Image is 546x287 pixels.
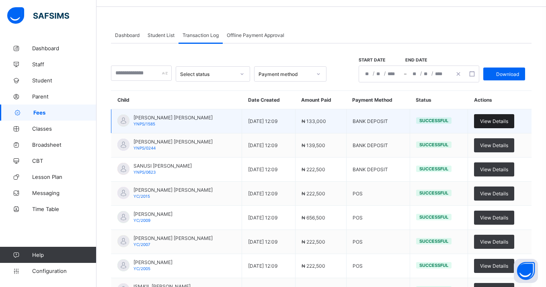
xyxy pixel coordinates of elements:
[115,32,140,38] span: Dashboard
[259,71,312,77] div: Payment method
[405,57,452,63] span: End date
[133,115,213,121] span: [PERSON_NAME] [PERSON_NAME]
[480,215,508,221] span: View Details
[133,121,155,126] span: YNPS/1585
[419,190,448,196] span: Successful
[384,70,386,77] span: /
[133,218,150,223] span: YC/2009
[180,71,235,77] div: Select status
[346,133,410,158] td: BANK DEPOSIT
[133,266,150,271] span: YC/2005
[419,238,448,244] span: Successful
[514,259,538,283] button: Open asap
[346,109,410,133] td: BANK DEPOSIT
[420,70,422,77] span: /
[133,146,156,150] span: YNPS/0244
[111,91,242,109] th: Child
[419,214,448,220] span: Successful
[419,166,448,172] span: Successful
[32,77,96,84] span: Student
[32,268,96,274] span: Configuration
[32,206,96,212] span: Time Table
[468,91,532,109] th: Actions
[32,141,96,148] span: Broadsheet
[32,45,96,51] span: Dashboard
[133,139,213,145] span: [PERSON_NAME] [PERSON_NAME]
[32,158,96,164] span: CBT
[32,190,96,196] span: Messaging
[346,230,410,254] td: POS
[302,191,325,197] span: ₦ 222,500
[480,166,508,172] span: View Details
[133,259,172,265] span: [PERSON_NAME]
[148,32,174,38] span: Student List
[32,61,96,68] span: Staff
[33,109,96,116] span: Fees
[480,191,508,197] span: View Details
[242,206,295,230] td: [DATE] 12:09
[419,142,448,148] span: Successful
[496,71,519,77] span: Download
[480,142,508,148] span: View Details
[242,230,295,254] td: [DATE] 12:09
[302,166,325,172] span: ₦ 222,500
[346,254,410,278] td: POS
[133,170,156,174] span: YNPS/0623
[404,70,406,78] span: –
[346,158,410,182] td: BANK DEPOSIT
[133,187,213,193] span: [PERSON_NAME] [PERSON_NAME]
[32,93,96,100] span: Parent
[480,118,508,124] span: View Details
[359,57,405,63] span: Start date
[32,174,96,180] span: Lesson Plan
[346,182,410,206] td: POS
[133,242,150,247] span: YC/2007
[133,194,150,199] span: YC/2015
[133,211,172,217] span: [PERSON_NAME]
[302,118,326,124] span: ₦ 133,000
[346,206,410,230] td: POS
[133,235,213,241] span: [PERSON_NAME] [PERSON_NAME]
[295,91,346,109] th: Amount Paid
[480,263,508,269] span: View Details
[242,254,295,278] td: [DATE] 12:09
[227,32,284,38] span: Offline Payment Approval
[7,7,69,24] img: safsims
[302,239,325,245] span: ₦ 222,500
[431,70,433,77] span: /
[242,109,295,133] td: [DATE] 12:09
[133,163,192,169] span: SANUSI [PERSON_NAME]
[183,32,219,38] span: Transaction Log
[32,125,96,132] span: Classes
[480,239,508,245] span: View Details
[242,182,295,206] td: [DATE] 12:09
[373,70,374,77] span: /
[419,118,448,123] span: Successful
[419,262,448,268] span: Successful
[242,91,295,109] th: Date Created
[302,142,325,148] span: ₦ 139,500
[302,215,325,221] span: ₦ 656,500
[242,133,295,158] td: [DATE] 12:09
[242,158,295,182] td: [DATE] 12:09
[410,91,468,109] th: Status
[32,252,96,258] span: Help
[346,91,410,109] th: Payment Method
[302,263,325,269] span: ₦ 222,500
